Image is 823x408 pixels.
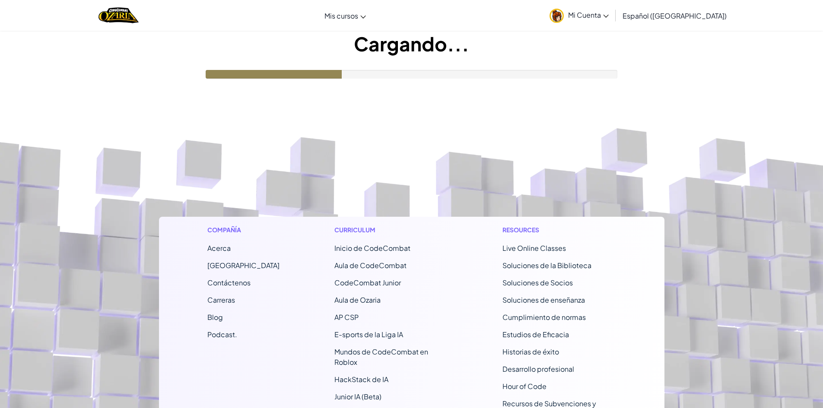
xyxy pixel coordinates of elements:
[502,347,559,356] a: Historias de éxito
[334,313,359,322] a: AP CSP
[99,6,139,24] img: Home
[334,375,388,384] a: HackStack de IA
[334,278,401,287] a: CodeCombat Junior
[207,295,235,304] a: Carreras
[334,330,403,339] a: E-sports de la Liga IA
[568,10,609,19] span: Mi Cuenta
[618,4,731,27] a: Español ([GEOGRAPHIC_DATA])
[334,225,448,234] h1: Curriculum
[502,364,574,373] a: Desarrollo profesional
[334,261,407,270] a: Aula de CodeCombat
[502,225,616,234] h1: Resources
[502,295,585,304] a: Soluciones de enseñanza
[207,244,231,253] a: Acerca
[207,330,237,339] a: Podcast.
[502,261,591,270] a: Soluciones de la Biblioteca
[623,11,727,20] span: Español ([GEOGRAPHIC_DATA])
[502,278,573,287] a: Soluciones de Socios
[502,382,547,391] a: Hour of Code
[320,4,370,27] a: Mis cursos
[334,347,428,367] a: Mundos de CodeCombat en Roblox
[334,295,381,304] a: Aula de Ozaria
[502,313,586,322] a: Cumplimiento de normas
[207,225,280,234] h1: Compañía
[502,330,569,339] a: Estudios de Eficacia
[334,392,381,401] a: Junior IA (Beta)
[334,244,410,253] span: Inicio de CodeCombat
[502,244,566,253] a: Live Online Classes
[550,9,564,23] img: avatar
[324,11,358,20] span: Mis cursos
[207,278,251,287] span: Contáctenos
[99,6,139,24] a: Ozaria by CodeCombat logo
[207,313,223,322] a: Blog
[545,2,613,29] a: Mi Cuenta
[207,261,280,270] a: [GEOGRAPHIC_DATA]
